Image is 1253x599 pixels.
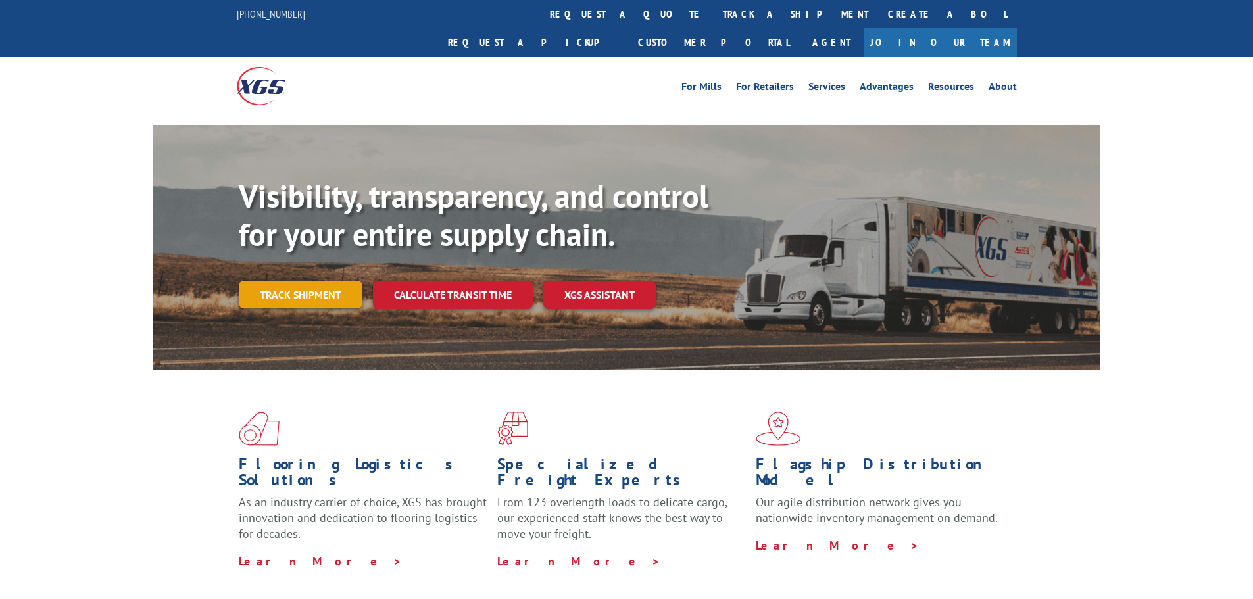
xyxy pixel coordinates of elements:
[756,538,920,553] a: Learn More >
[373,281,533,309] a: Calculate transit time
[989,82,1017,96] a: About
[497,456,746,494] h1: Specialized Freight Experts
[438,28,628,57] a: Request a pickup
[756,494,998,525] span: Our agile distribution network gives you nationwide inventory management on demand.
[799,28,864,57] a: Agent
[239,554,403,569] a: Learn More >
[808,82,845,96] a: Services
[497,494,746,553] p: From 123 overlength loads to delicate cargo, our experienced staff knows the best way to move you...
[239,176,708,254] b: Visibility, transparency, and control for your entire supply chain.
[756,412,801,446] img: xgs-icon-flagship-distribution-model-red
[239,281,362,308] a: Track shipment
[543,281,656,309] a: XGS ASSISTANT
[239,456,487,494] h1: Flooring Logistics Solutions
[239,412,280,446] img: xgs-icon-total-supply-chain-intelligence-red
[497,554,661,569] a: Learn More >
[756,456,1004,494] h1: Flagship Distribution Model
[237,7,305,20] a: [PHONE_NUMBER]
[497,412,528,446] img: xgs-icon-focused-on-flooring-red
[864,28,1017,57] a: Join Our Team
[681,82,722,96] a: For Mills
[928,82,974,96] a: Resources
[239,494,487,541] span: As an industry carrier of choice, XGS has brought innovation and dedication to flooring logistics...
[628,28,799,57] a: Customer Portal
[736,82,794,96] a: For Retailers
[860,82,914,96] a: Advantages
